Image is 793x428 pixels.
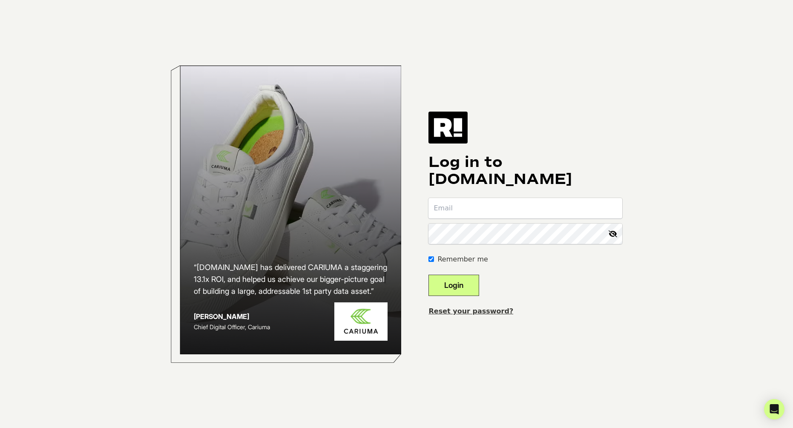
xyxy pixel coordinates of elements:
[437,254,488,264] label: Remember me
[194,261,388,297] h2: “[DOMAIN_NAME] has delivered CARIUMA a staggering 13.1x ROI, and helped us achieve our bigger-pic...
[194,323,270,330] span: Chief Digital Officer, Cariuma
[428,112,468,143] img: Retention.com
[428,198,622,218] input: Email
[334,302,388,341] img: Cariuma
[428,275,479,296] button: Login
[764,399,784,419] div: Open Intercom Messenger
[428,307,513,315] a: Reset your password?
[428,154,622,188] h1: Log in to [DOMAIN_NAME]
[194,312,249,321] strong: [PERSON_NAME]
